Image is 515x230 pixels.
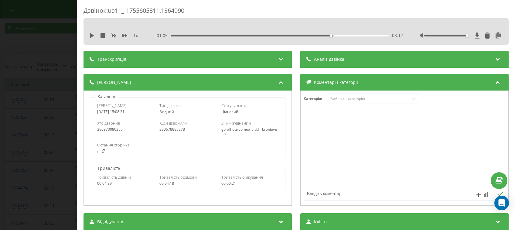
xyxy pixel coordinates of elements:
[97,181,154,186] div: 00:04:39
[466,34,469,37] div: Accessibility label
[97,174,131,180] span: Тривалість дзвінка
[159,174,197,180] span: Тривалість розмови
[133,33,138,39] span: 1 x
[314,219,327,225] span: Клієнт
[331,96,407,101] div: Виберіть категорію
[97,103,127,108] span: [PERSON_NAME]
[222,127,278,136] div: goralhotelcomua_viddil_broniuvannia
[222,103,248,108] span: Статус дзвінка
[159,109,174,114] span: Вхідний
[97,79,131,85] span: [PERSON_NAME]
[97,142,130,148] span: Остання сторінка
[97,56,126,62] span: Транскрипція
[314,56,344,62] span: Аналіз дзвінка
[159,181,216,186] div: 00:04:18
[97,127,154,132] div: 380970080355
[159,120,187,126] span: Куди дзвонили
[159,103,181,108] span: Тип дзвінка
[96,94,118,100] p: Загальне
[330,34,333,37] div: Accessibility label
[84,6,509,18] div: Дзвінок : ua11_-1755605311.1364990
[222,120,251,126] span: З ким з'єднаний
[314,79,358,85] span: Коментарі і категорії
[97,110,154,114] div: [DATE] 15:08:31
[159,127,216,132] div: 380678885878
[96,165,122,171] p: Тривалість
[222,181,278,186] div: 00:00:21
[222,109,239,114] span: Цільовий
[155,33,171,39] span: - 01:05
[392,33,403,39] span: 03:12
[97,120,120,126] span: Хто дзвонив
[222,174,263,180] span: Тривалість очікування
[97,219,124,225] span: Відвідування
[494,196,509,210] div: Open Intercom Messenger
[304,97,328,101] h4: Категорія :
[97,149,98,153] a: /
